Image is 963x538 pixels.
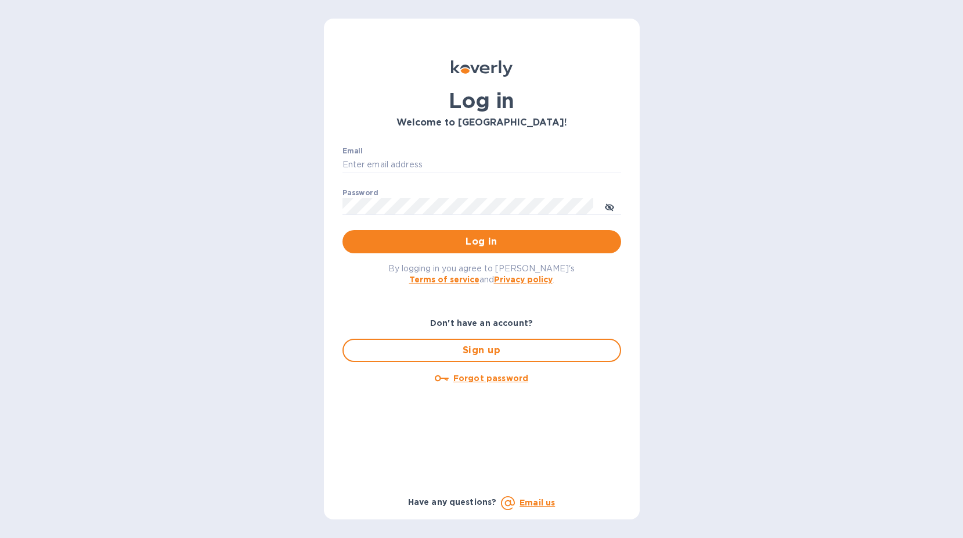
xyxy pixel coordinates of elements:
[494,275,553,284] a: Privacy policy
[451,60,513,77] img: Koverly
[342,189,378,196] label: Password
[408,497,497,507] b: Have any questions?
[342,156,621,174] input: Enter email address
[352,235,612,249] span: Log in
[388,264,575,284] span: By logging in you agree to [PERSON_NAME]'s and .
[342,117,621,128] h3: Welcome to [GEOGRAPHIC_DATA]!
[598,195,621,218] button: toggle password visibility
[453,374,528,383] u: Forgot password
[353,343,611,357] span: Sign up
[342,148,363,155] label: Email
[342,88,621,113] h1: Log in
[342,230,621,253] button: Log in
[430,318,533,328] b: Don't have an account?
[342,339,621,362] button: Sign up
[409,275,479,284] a: Terms of service
[520,498,555,507] a: Email us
